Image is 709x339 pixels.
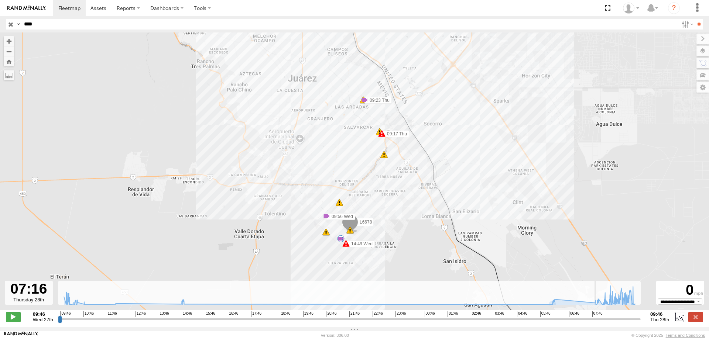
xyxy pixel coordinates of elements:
[346,226,354,234] div: 183
[380,151,388,158] div: 16
[83,311,94,317] span: 10:46
[321,333,349,338] div: Version: 306.00
[696,82,709,93] label: Map Settings
[4,36,14,46] button: Zoom in
[349,311,360,317] span: 21:46
[471,311,481,317] span: 02:46
[373,311,383,317] span: 22:46
[4,332,38,339] a: Visit our Website
[679,19,695,30] label: Search Filter Options
[4,46,14,56] button: Zoom out
[688,312,703,322] label: Close
[425,311,435,317] span: 00:46
[448,311,458,317] span: 01:46
[569,311,579,317] span: 06:46
[326,311,336,317] span: 20:46
[360,96,367,104] div: 13
[33,311,53,317] strong: 09:46
[4,56,14,66] button: Zoom Home
[326,213,355,220] label: 09:56 Wed
[60,311,71,317] span: 09:46
[205,311,215,317] span: 15:46
[136,311,146,317] span: 12:46
[650,311,669,317] strong: 09:46
[382,131,409,137] label: 09:17 Thu
[280,311,290,317] span: 18:46
[540,311,551,317] span: 05:46
[16,19,21,30] label: Search Query
[107,311,117,317] span: 11:46
[650,317,669,322] span: Thu 28th Aug 2025
[182,311,192,317] span: 14:46
[517,311,527,317] span: 04:46
[620,3,642,14] div: MANUEL HERNANDEZ
[322,228,330,236] div: 51
[336,199,343,206] div: 44
[303,311,314,317] span: 19:46
[6,312,21,322] label: Play/Stop
[228,311,238,317] span: 16:46
[7,6,46,11] img: rand-logo.svg
[668,2,680,14] i: ?
[4,70,14,80] label: Measure
[159,311,169,317] span: 13:46
[337,235,345,242] div: 8
[494,311,504,317] span: 03:46
[395,311,406,317] span: 23:46
[666,333,705,338] a: Terms and Conditions
[346,241,375,247] label: 14:49 Wed
[657,282,703,298] div: 0
[592,311,603,317] span: 07:46
[376,128,383,135] div: 28
[251,311,261,317] span: 17:46
[364,97,392,104] label: 09:23 Thu
[33,317,53,322] span: Wed 27th Aug 2025
[631,333,705,338] div: © Copyright 2025 -
[360,219,372,224] span: L6678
